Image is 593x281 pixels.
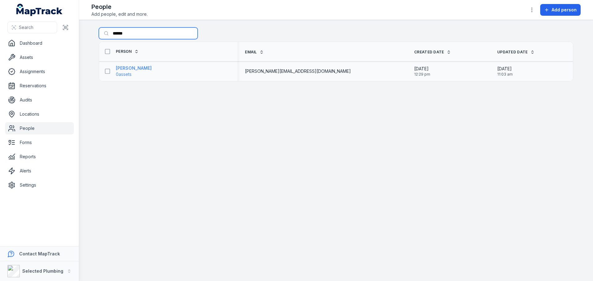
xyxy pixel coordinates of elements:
strong: [PERSON_NAME] [116,65,152,71]
a: Updated Date [497,50,535,55]
span: Email [245,50,257,55]
span: Created Date [414,50,444,55]
a: Alerts [5,165,74,177]
span: Add people, edit and more. [91,11,148,17]
strong: Selected Plumbing [22,268,63,274]
span: Updated Date [497,50,528,55]
a: Email [245,50,264,55]
a: Settings [5,179,74,191]
span: Search [19,24,33,31]
a: [PERSON_NAME]0assets [116,65,152,77]
span: 12:29 pm [414,72,430,77]
span: [DATE] [497,66,513,72]
span: [DATE] [414,66,430,72]
span: Person [116,49,132,54]
strong: Contact MapTrack [19,251,60,256]
a: People [5,122,74,134]
a: Locations [5,108,74,120]
button: Search [7,22,57,33]
a: Dashboard [5,37,74,49]
a: Forms [5,136,74,149]
time: 7/17/2025, 11:03:03 AM [497,66,513,77]
time: 1/14/2025, 12:29:42 PM [414,66,430,77]
a: Created Date [414,50,451,55]
span: [PERSON_NAME][EMAIL_ADDRESS][DOMAIN_NAME] [245,68,351,74]
button: Add person [540,4,581,16]
a: Audits [5,94,74,106]
h2: People [91,2,148,11]
a: Person [116,49,139,54]
a: Reservations [5,80,74,92]
a: Assignments [5,65,74,78]
span: 0 assets [116,71,132,77]
a: Reports [5,151,74,163]
span: Add person [552,7,577,13]
a: MapTrack [16,4,63,16]
span: 11:03 am [497,72,513,77]
a: Assets [5,51,74,64]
